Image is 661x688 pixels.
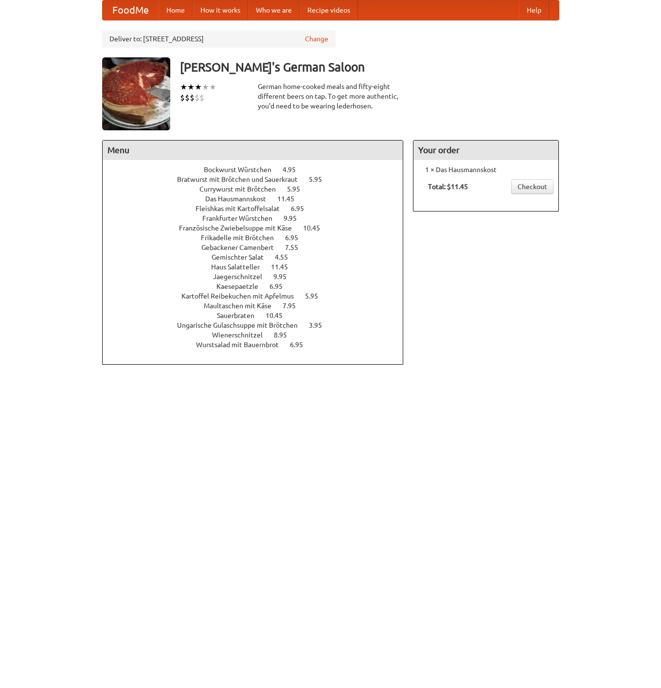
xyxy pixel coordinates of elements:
span: 6.95 [291,205,314,212]
a: Französische Zwiebelsuppe mit Käse 10.45 [179,224,338,232]
span: Bratwurst mit Brötchen und Sauerkraut [177,176,307,183]
h4: Menu [103,141,403,160]
span: 7.95 [283,302,305,310]
span: Wienerschnitzel [212,331,272,339]
span: 10.45 [303,224,330,232]
a: Jaegerschnitzel 9.95 [213,273,304,281]
span: 3.95 [309,321,332,329]
span: 11.45 [271,263,298,271]
b: Total: $11.45 [428,183,468,191]
a: Haus Salatteller 11.45 [211,263,306,271]
a: How it works [193,0,248,20]
li: $ [195,92,199,103]
h3: [PERSON_NAME]'s German Saloon [180,57,559,77]
a: Frikadelle mit Brötchen 6.95 [201,234,316,242]
a: Change [305,34,328,44]
a: Help [519,0,549,20]
span: Kaesepaetzle [216,282,268,290]
a: Home [159,0,193,20]
div: German home-cooked meals and fifty-eight different beers on tap. To get more authentic, you'd nee... [258,82,404,111]
span: Ungarische Gulaschsuppe mit Brötchen [177,321,307,329]
span: Französische Zwiebelsuppe mit Käse [179,224,302,232]
span: 4.55 [275,253,298,261]
a: Fleishkas mit Kartoffelsalat 6.95 [196,205,322,212]
a: Frankfurter Würstchen 9.95 [202,214,315,222]
a: Gebackener Camenbert 7.55 [201,244,316,251]
a: Gemischter Salat 4.55 [212,253,306,261]
a: Kartoffel Reibekuchen mit Apfelmus 5.95 [181,292,336,300]
span: 5.95 [287,185,310,193]
a: Who we are [248,0,300,20]
li: ★ [187,82,195,92]
a: Ungarische Gulaschsuppe mit Brötchen 3.95 [177,321,340,329]
a: Currywurst mit Brötchen 5.95 [199,185,318,193]
span: 9.95 [284,214,306,222]
span: Frankfurter Würstchen [202,214,282,222]
a: FoodMe [103,0,159,20]
span: 9.95 [273,273,296,281]
a: Sauerbraten 10.45 [217,312,301,319]
span: Bockwurst Würstchen [204,166,281,174]
a: Kaesepaetzle 6.95 [216,282,301,290]
span: 8.95 [274,331,297,339]
li: $ [185,92,190,103]
span: Maultaschen mit Käse [204,302,281,310]
span: 11.45 [277,195,304,203]
li: ★ [180,82,187,92]
li: ★ [202,82,209,92]
li: ★ [195,82,202,92]
li: 1 × Das Hausmannskost [418,165,554,175]
a: Bockwurst Würstchen 4.95 [204,166,314,174]
span: 6.95 [269,282,292,290]
a: Recipe videos [300,0,358,20]
li: $ [199,92,204,103]
a: Checkout [511,179,554,194]
li: ★ [209,82,216,92]
a: Maultaschen mit Käse 7.95 [204,302,314,310]
h4: Your order [413,141,558,160]
span: Kartoffel Reibekuchen mit Apfelmus [181,292,304,300]
li: $ [190,92,195,103]
span: Haus Salatteller [211,263,269,271]
div: Deliver to: [STREET_ADDRESS] [102,30,336,48]
span: Currywurst mit Brötchen [199,185,286,193]
img: angular.jpg [102,57,170,130]
span: Frikadelle mit Brötchen [201,234,284,242]
span: 6.95 [290,341,313,349]
span: 6.95 [285,234,308,242]
li: $ [180,92,185,103]
span: 7.55 [285,244,308,251]
span: Sauerbraten [217,312,264,319]
a: Wienerschnitzel 8.95 [212,331,305,339]
a: Bratwurst mit Brötchen und Sauerkraut 5.95 [177,176,340,183]
span: 5.95 [305,292,328,300]
span: Fleishkas mit Kartoffelsalat [196,205,289,212]
span: Gebackener Camenbert [201,244,284,251]
span: Gemischter Salat [212,253,273,261]
span: Das Hausmannskost [205,195,276,203]
a: Das Hausmannskost 11.45 [205,195,312,203]
span: 5.95 [309,176,332,183]
span: Jaegerschnitzel [213,273,272,281]
span: 4.95 [283,166,305,174]
span: 10.45 [266,312,292,319]
a: Wurstsalad mit Bauernbrot 6.95 [196,341,321,349]
span: Wurstsalad mit Bauernbrot [196,341,288,349]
